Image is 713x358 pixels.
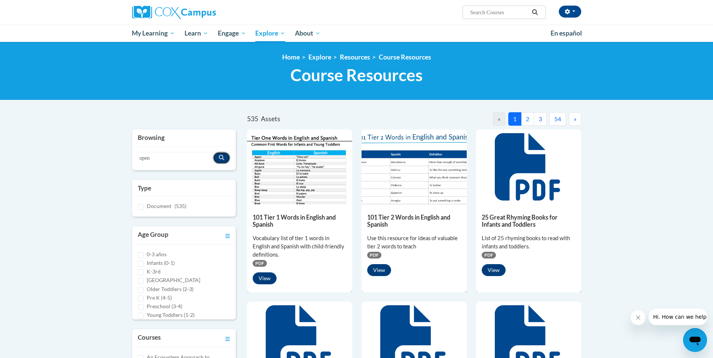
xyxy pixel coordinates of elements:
[138,152,213,165] input: Search resources
[569,112,581,126] button: Next
[683,328,707,352] iframe: Button to launch messaging window
[132,6,274,19] a: Cox Campus
[549,112,566,126] button: 54
[225,230,230,241] a: Toggle collapse
[482,264,506,276] button: View
[138,333,161,343] h3: Courses
[138,184,231,193] h3: Type
[4,5,61,11] span: Hi. How can we help?
[255,29,285,38] span: Explore
[367,252,381,258] span: PDF
[469,8,529,17] input: Search Courses
[559,6,581,18] button: Account Settings
[180,25,213,42] a: Learn
[482,234,576,251] div: List of 25 rhyming books to read with infants and toddlers.
[282,53,300,61] a: Home
[147,311,195,319] label: Young Toddlers (1-2)
[147,203,171,209] span: Document
[138,230,168,241] h3: Age Group
[147,285,194,293] label: Older Toddlers (2-3)
[295,29,320,38] span: About
[631,310,646,325] iframe: Close message
[367,264,391,276] button: View
[253,272,277,284] button: View
[174,203,186,209] span: (535)
[290,65,423,85] span: Course Resources
[253,214,347,228] h5: 101 Tier 1 Words in English and Spanish
[534,112,547,126] button: 3
[147,259,175,267] label: Infants (0-1)
[574,115,576,122] span: »
[529,8,540,17] button: Search
[147,276,200,284] label: [GEOGRAPHIC_DATA]
[367,234,461,251] div: Use this resource for ideas of valuable tier 2 words to teach
[147,267,161,276] label: K-3rd
[132,6,216,19] img: Cox Campus
[379,53,431,61] a: Course Resources
[546,25,587,41] a: En español
[213,25,251,42] a: Engage
[185,29,208,38] span: Learn
[247,115,258,123] span: 535
[218,29,246,38] span: Engage
[414,112,581,126] nav: Pagination Navigation
[138,133,231,142] h3: Browsing
[225,333,230,343] a: Toggle collapse
[482,214,576,228] h5: 25 Great Rhyming Books for Infants and Toddlers
[121,25,592,42] div: Main menu
[253,260,267,267] span: PDF
[261,115,280,123] span: Assets
[147,294,172,302] label: Pre K (4-5)
[253,234,347,259] div: Vocabulary list of tier 1 words in English and Spanish with child-friendly definitions.
[367,214,461,228] h5: 101 Tier 2 Words in English and Spanish
[250,25,290,42] a: Explore
[508,112,521,126] button: 1
[551,29,582,37] span: En español
[482,252,496,258] span: PDF
[213,152,230,164] button: Search resources
[127,25,180,42] a: My Learning
[308,53,331,61] a: Explore
[521,112,534,126] button: 2
[132,29,175,38] span: My Learning
[649,309,707,325] iframe: Message from company
[290,25,325,42] a: About
[340,53,370,61] a: Resources
[247,129,352,204] img: d35314be-4b7e-462d-8f95-b17e3d3bb747.pdf
[362,129,467,204] img: 836e94b2-264a-47ae-9840-fb2574307f3b.pdf
[147,250,167,258] label: 0-3 años
[147,302,182,310] label: Preschool (3-4)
